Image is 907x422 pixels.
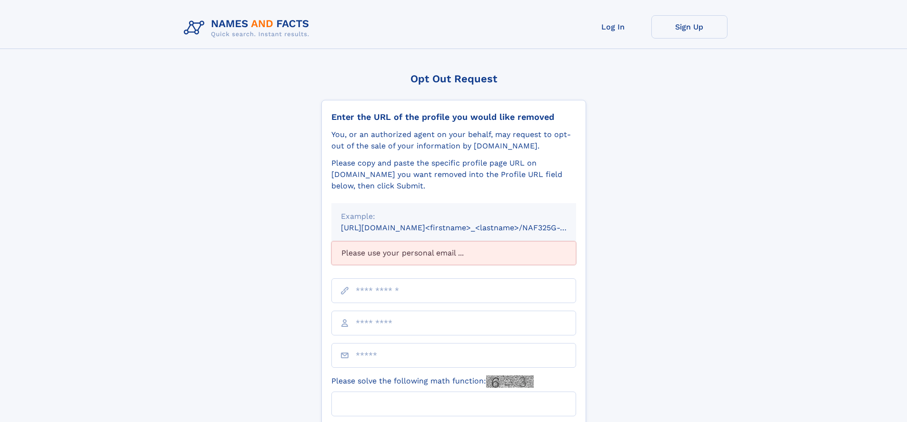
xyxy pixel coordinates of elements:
div: Opt Out Request [321,73,586,85]
a: Log In [575,15,651,39]
div: Please use your personal email ... [331,241,576,265]
a: Sign Up [651,15,728,39]
div: Please copy and paste the specific profile page URL on [DOMAIN_NAME] you want removed into the Pr... [331,157,576,192]
img: Logo Names and Facts [180,15,317,41]
div: Example: [341,211,567,222]
label: Please solve the following math function: [331,375,534,388]
div: Enter the URL of the profile you would like removed [331,112,576,122]
div: You, or an authorized agent on your behalf, may request to opt-out of the sale of your informatio... [331,129,576,152]
small: [URL][DOMAIN_NAME]<firstname>_<lastname>/NAF325G-xxxxxxxx [341,223,594,232]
